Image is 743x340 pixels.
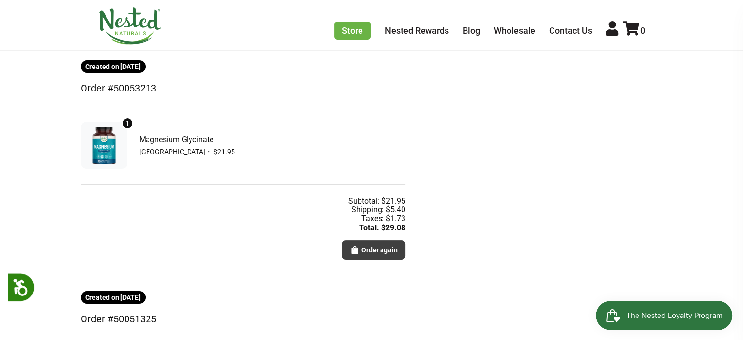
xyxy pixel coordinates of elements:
a: Wholesale [494,25,535,36]
span: Created on [DATE] [85,61,141,72]
div: Total: $29.08 [359,224,405,232]
iframe: Button to open loyalty program pop-up [596,301,733,330]
div: Taxes: $1.73 [361,214,405,223]
span: Magnesium Glycinate [139,134,236,146]
span: Created on [DATE] [85,292,141,303]
span: Order again [361,245,398,255]
span: $21.95 [213,148,235,156]
div: 1 units of item: Magnesium Glycinate [122,117,133,129]
h3: Order #50053213 [81,83,405,94]
a: Nested Rewards [385,25,449,36]
button: Order again [342,240,405,260]
img: Magnesium Glycinate [85,127,123,164]
img: Nested Naturals [98,7,162,45]
a: 0 [623,25,645,36]
div: Subtotal: $21.95 [348,197,405,205]
a: Contact Us [549,25,592,36]
span: [GEOGRAPHIC_DATA] ・ [139,148,213,156]
span: 0 [640,25,645,36]
a: Store [334,22,371,40]
span: 1 [126,118,129,129]
div: Shipping: $5.40 [351,205,405,214]
h3: Order #50051325 [81,314,405,325]
a: Blog [463,25,480,36]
